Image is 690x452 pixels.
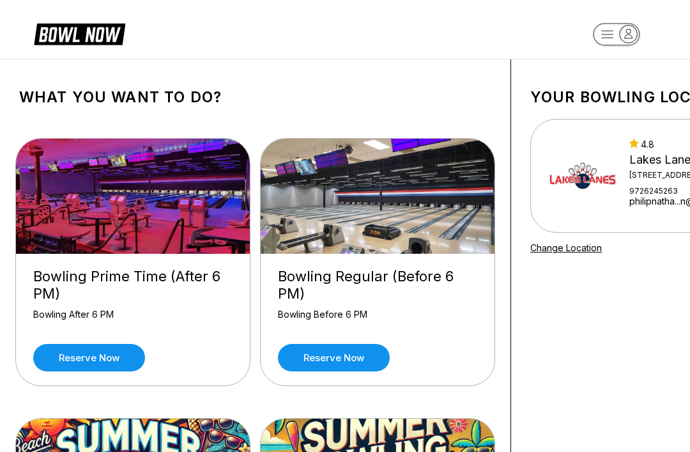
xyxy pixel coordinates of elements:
[16,139,251,254] img: Bowling Prime Time (After 6 PM)
[19,88,491,106] h1: What you want to do?
[530,242,602,253] a: Change Location
[548,141,618,211] img: Lakes Lanes LLC
[33,344,145,371] a: Reserve now
[278,268,477,302] div: Bowling Regular (Before 6 PM)
[278,309,477,331] div: Bowling Before 6 PM
[261,139,496,254] img: Bowling Regular (Before 6 PM)
[33,309,233,331] div: Bowling After 6 PM
[278,344,390,371] a: Reserve now
[33,268,233,302] div: Bowling Prime Time (After 6 PM)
